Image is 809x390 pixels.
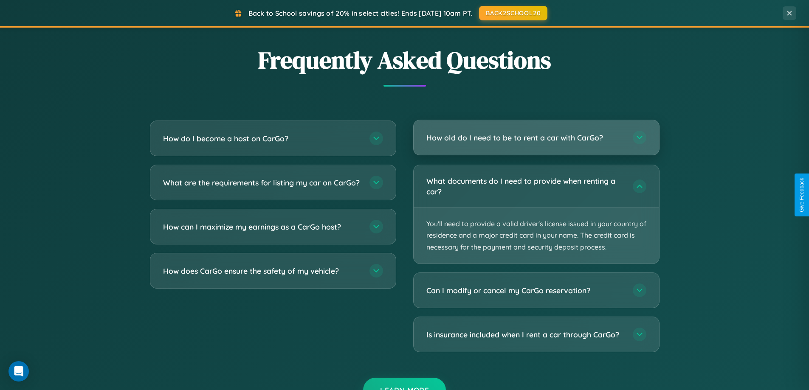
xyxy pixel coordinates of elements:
h3: What documents do I need to provide when renting a car? [426,176,624,196]
div: Give Feedback [799,178,805,212]
button: BACK2SCHOOL20 [479,6,547,20]
h3: What are the requirements for listing my car on CarGo? [163,177,361,188]
span: Back to School savings of 20% in select cities! Ends [DATE] 10am PT. [248,9,473,17]
h3: How does CarGo ensure the safety of my vehicle? [163,266,361,276]
h3: Can I modify or cancel my CarGo reservation? [426,285,624,296]
h3: How old do I need to be to rent a car with CarGo? [426,132,624,143]
h2: Frequently Asked Questions [150,44,660,76]
h3: Is insurance included when I rent a car through CarGo? [426,329,624,340]
div: Open Intercom Messenger [8,361,29,382]
p: You'll need to provide a valid driver's license issued in your country of residence and a major c... [414,208,659,264]
h3: How can I maximize my earnings as a CarGo host? [163,222,361,232]
h3: How do I become a host on CarGo? [163,133,361,144]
